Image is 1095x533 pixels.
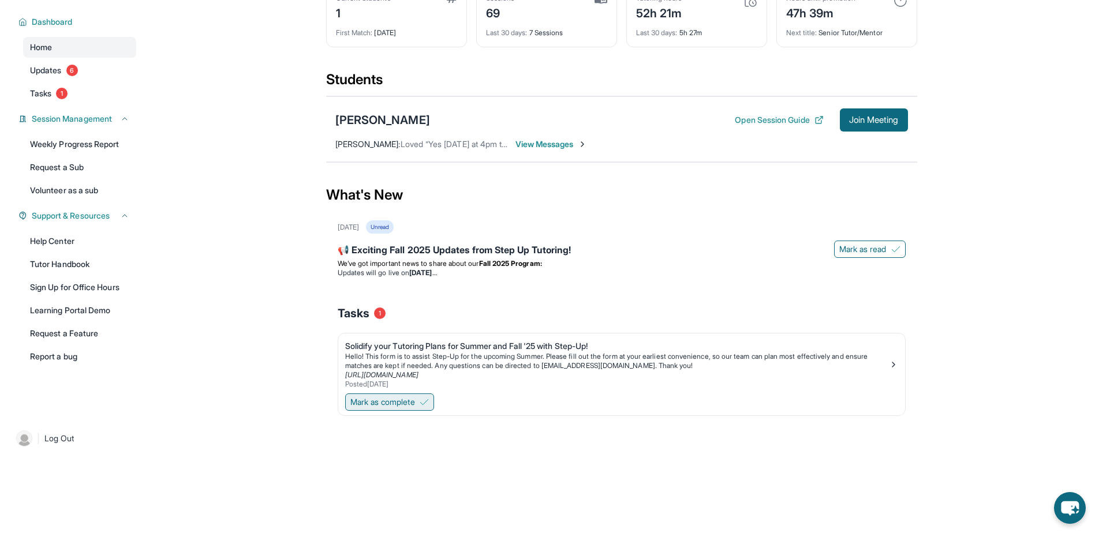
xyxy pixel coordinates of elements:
div: Students [326,70,917,96]
span: Mark as complete [350,396,415,408]
a: Tasks1 [23,83,136,104]
p: Hello! This form is to assist Step-Up for the upcoming Summer. Please fill out the form at your e... [345,352,889,370]
span: Loved “Yes [DATE] at 4pm thank you” [401,139,538,149]
div: [PERSON_NAME] [335,112,430,128]
span: Join Meeting [849,117,899,123]
button: Open Session Guide [735,114,823,126]
img: Mark as read [891,245,900,254]
a: Home [23,37,136,58]
span: First Match : [336,28,373,37]
span: Last 30 days : [486,28,528,37]
a: Sign Up for Office Hours [23,277,136,298]
button: Support & Resources [27,210,129,222]
span: Next title : [786,28,817,37]
a: Request a Feature [23,323,136,344]
button: Session Management [27,113,129,125]
div: 69 [486,3,515,21]
div: [DATE] [338,223,359,232]
div: What's New [326,170,917,220]
span: Support & Resources [32,210,110,222]
span: Last 30 days : [636,28,678,37]
strong: [DATE] [409,268,436,277]
span: Log Out [44,433,74,444]
span: We’ve got important news to share about our [338,259,479,268]
span: Tasks [30,88,51,99]
strong: Fall 2025 Program: [479,259,542,268]
div: Unread [366,220,394,234]
a: Help Center [23,231,136,252]
span: [PERSON_NAME] : [335,139,401,149]
span: Session Management [32,113,112,125]
img: Chevron-Right [578,140,587,149]
button: Mark as read [834,241,906,258]
div: 📢 Exciting Fall 2025 Updates from Step Up Tutoring! [338,243,906,259]
button: Dashboard [27,16,129,28]
a: [URL][DOMAIN_NAME] [345,370,418,379]
div: Senior Tutor/Mentor [786,21,907,37]
button: chat-button [1054,492,1086,524]
span: Dashboard [32,16,73,28]
div: 7 Sessions [486,21,607,37]
div: [DATE] [336,21,457,37]
div: 1 [336,3,391,21]
div: 52h 21m [636,3,682,21]
a: Request a Sub [23,157,136,178]
div: 47h 39m [786,3,855,21]
a: Tutor Handbook [23,254,136,275]
a: Report a bug [23,346,136,367]
div: Posted [DATE] [345,380,889,389]
div: 5h 27m [636,21,757,37]
span: 1 [374,307,386,319]
li: Updates will go live on [338,268,906,277]
button: Mark as complete [345,393,434,411]
span: 6 [66,65,78,76]
span: Updates [30,65,62,76]
img: user-img [16,430,32,446]
button: Join Meeting [840,108,908,132]
a: Weekly Progress Report [23,134,136,155]
span: 1 [56,88,68,99]
span: Home [30,42,52,53]
span: Tasks [338,305,369,321]
span: | [37,431,40,445]
img: Mark as complete [420,397,429,407]
span: View Messages [515,138,588,150]
a: Updates6 [23,60,136,81]
a: Volunteer as a sub [23,180,136,201]
a: Learning Portal Demo [23,300,136,321]
span: Mark as read [839,243,887,255]
a: |Log Out [12,426,136,451]
div: Solidify your Tutoring Plans for Summer and Fall '25 with Step-Up! [345,340,889,352]
a: Solidify your Tutoring Plans for Summer and Fall '25 with Step-Up!Hello! This form is to assist S... [338,333,905,391]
